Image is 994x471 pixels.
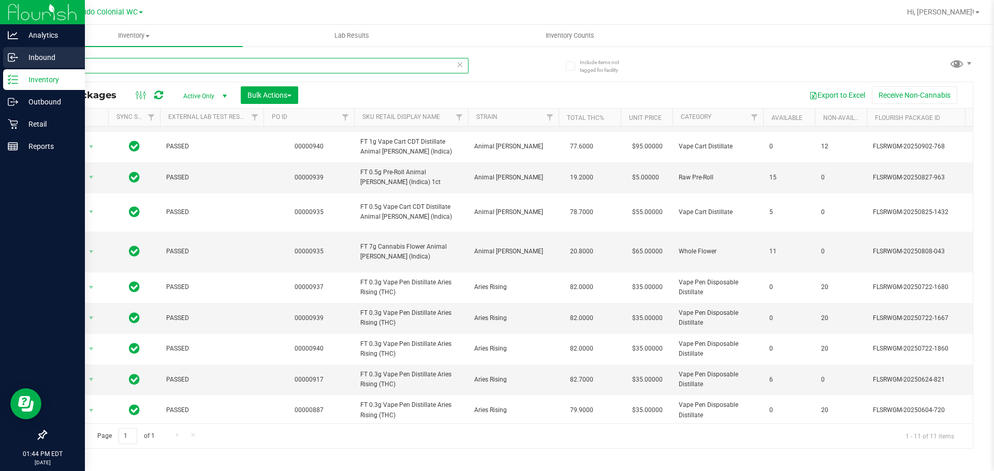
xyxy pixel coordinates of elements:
a: External Lab Test Result [168,113,250,120]
span: Hi, [PERSON_NAME]! [907,8,974,16]
span: FT 0.3g Vape Pen Distillate Aries Rising (THC) [360,308,462,328]
span: PASSED [166,207,257,217]
span: Orlando Colonial WC [68,8,138,17]
p: 01:44 PM EDT [5,449,80,459]
a: Filter [143,109,160,126]
span: Page of 1 [89,428,163,444]
a: Filter [451,109,468,126]
span: $5.00000 [627,170,664,185]
a: Flourish Package ID [875,114,940,121]
span: Inventory Counts [532,31,608,40]
span: Vape Cart Distillate [679,142,757,151]
span: In Sync [129,170,140,185]
a: Strain [476,113,498,120]
a: Filter [337,109,354,126]
span: FT 0.3g Vape Pen Distillate Aries Rising (THC) [360,400,462,420]
span: 0 [769,142,809,151]
span: PASSED [166,313,257,323]
span: 0 [769,313,809,323]
span: FT 0.3g Vape Pen Distillate Aries Rising (THC) [360,339,462,359]
span: 12 [821,142,860,151]
span: In Sync [129,205,140,219]
span: 77.6000 [565,139,598,154]
span: 82.0000 [565,341,598,356]
span: 0 [821,173,860,183]
span: 0 [769,405,809,415]
a: Filter [746,109,763,126]
span: FLSRWGM-20250722-1860 [873,344,974,354]
a: Filter [542,109,559,126]
span: 82.7000 [565,372,598,387]
span: 0 [821,375,860,385]
a: Available [771,114,802,121]
span: 5 [769,207,809,217]
span: $35.00000 [627,341,668,356]
span: select [85,245,98,259]
input: 1 [119,428,137,444]
span: In Sync [129,341,140,356]
span: FLSRWGM-20250808-043 [873,247,974,256]
span: select [85,342,98,356]
span: In Sync [129,311,140,325]
span: In Sync [129,372,140,387]
span: PASSED [166,142,257,151]
a: 00000887 [295,406,324,414]
span: FT 1g Vape Cart CDT Distillate Animal [PERSON_NAME] (Indica) [360,137,462,157]
p: [DATE] [5,459,80,466]
span: FLSRWGM-20250604-720 [873,405,974,415]
span: select [85,140,98,154]
span: Vape Pen Disposable Distillate [679,339,757,359]
span: FT 0.5g Vape Cart CDT Distillate Animal [PERSON_NAME] (Indica) [360,202,462,222]
a: PO ID [272,113,287,120]
a: Lab Results [243,25,461,47]
span: select [85,372,98,387]
p: Analytics [18,29,80,41]
p: Inventory [18,73,80,86]
a: Sync Status [116,113,156,120]
a: 00000940 [295,143,324,150]
span: $55.00000 [627,205,668,220]
span: 79.9000 [565,403,598,418]
span: 6 [769,375,809,385]
inline-svg: Outbound [8,97,18,107]
button: Receive Non-Cannabis [872,86,957,104]
a: Non-Available [823,114,869,121]
a: Inventory Counts [461,25,679,47]
span: FT 0.3g Vape Pen Distillate Aries Rising (THC) [360,370,462,389]
span: select [85,280,98,295]
span: 20 [821,313,860,323]
span: $35.00000 [627,403,668,418]
p: Outbound [18,96,80,108]
span: Vape Pen Disposable Distillate [679,278,757,297]
span: Vape Pen Disposable Distillate [679,400,757,420]
span: FT 0.3g Vape Pen Distillate Aries Rising (THC) [360,278,462,297]
input: Search Package ID, Item Name, SKU, Lot or Part Number... [46,58,469,73]
span: select [85,205,98,219]
span: In Sync [129,280,140,294]
span: Aries Rising [474,375,552,385]
span: Inventory [25,31,243,40]
span: FLSRWGM-20250722-1680 [873,282,974,292]
span: 11 [769,247,809,256]
button: Bulk Actions [241,86,298,104]
span: 82.0000 [565,311,598,326]
span: select [85,311,98,325]
span: 0 [821,207,860,217]
iframe: Resource center [10,388,41,419]
span: FLSRWGM-20250825-1432 [873,207,974,217]
a: SKU Retail Display Name [362,113,440,120]
span: PASSED [166,173,257,183]
inline-svg: Inventory [8,74,18,85]
span: FLSRWGM-20250624-821 [873,375,974,385]
span: $65.00000 [627,244,668,259]
span: Raw Pre-Roll [679,173,757,183]
span: Whole Flower [679,247,757,256]
span: PASSED [166,375,257,385]
span: Aries Rising [474,282,552,292]
span: 0 [769,344,809,354]
span: Aries Rising [474,313,552,323]
span: 20.8000 [565,244,598,259]
span: FLSRWGM-20250902-768 [873,142,974,151]
span: In Sync [129,139,140,154]
span: Animal [PERSON_NAME] [474,142,552,151]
